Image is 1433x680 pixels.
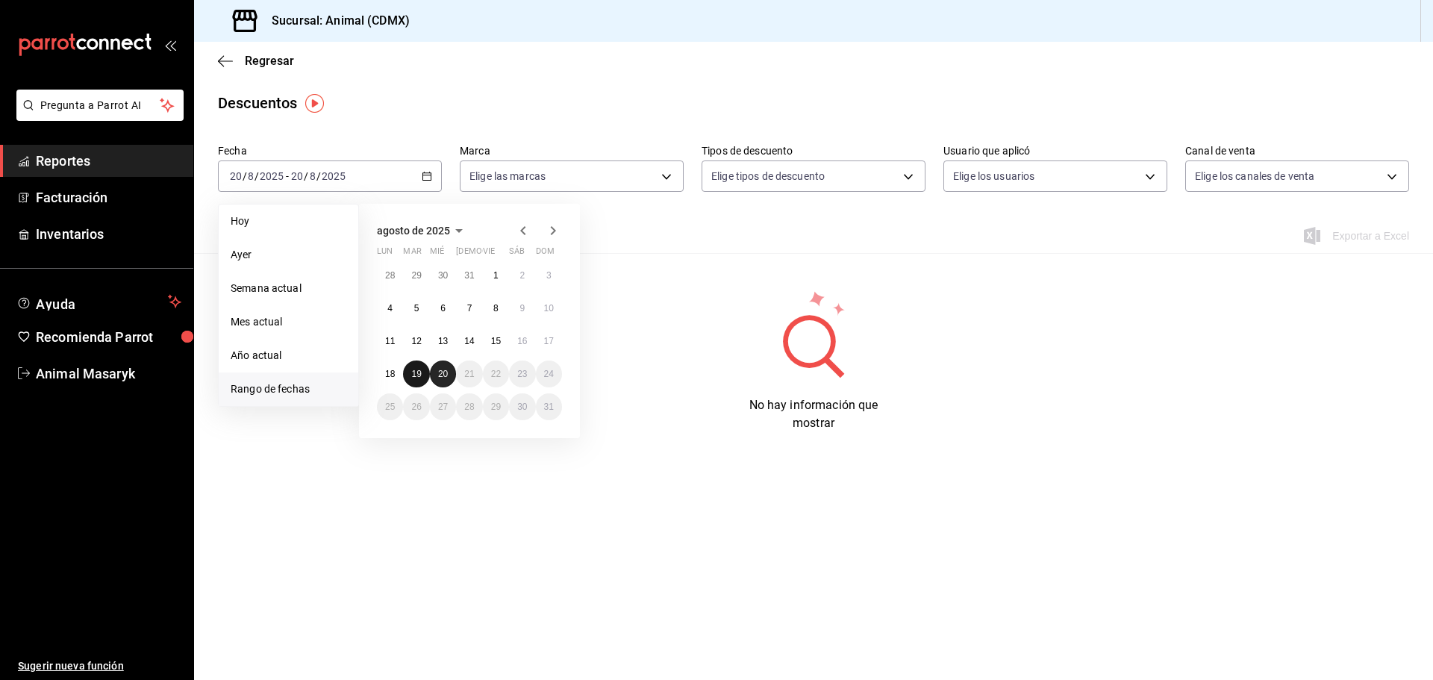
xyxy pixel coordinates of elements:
[536,246,555,262] abbr: domingo
[414,303,419,314] abbr: 5 de agosto de 2025
[309,170,316,182] input: --
[305,94,324,113] img: Tooltip marker
[16,90,184,121] button: Pregunta a Parrot AI
[1185,146,1409,156] label: Canal de venta
[517,402,527,412] abbr: 30 de agosto de 2025
[231,281,346,296] span: Semana actual
[36,224,181,244] span: Inventarios
[469,169,546,184] span: Elige las marcas
[231,381,346,397] span: Rango de fechas
[483,361,509,387] button: 22 de agosto de 2025
[243,170,247,182] span: /
[536,361,562,387] button: 24 de agosto de 2025
[260,12,410,30] h3: Sucursal: Animal (CDMX)
[316,170,321,182] span: /
[430,295,456,322] button: 6 de agosto de 2025
[377,222,468,240] button: agosto de 2025
[403,295,429,322] button: 5 de agosto de 2025
[456,295,482,322] button: 7 de agosto de 2025
[544,369,554,379] abbr: 24 de agosto de 2025
[385,336,395,346] abbr: 11 de agosto de 2025
[483,295,509,322] button: 8 de agosto de 2025
[491,402,501,412] abbr: 29 de agosto de 2025
[483,393,509,420] button: 29 de agosto de 2025
[749,398,878,430] span: No hay información que mostrar
[509,295,535,322] button: 9 de agosto de 2025
[430,262,456,289] button: 30 de julio de 2025
[231,314,346,330] span: Mes actual
[509,361,535,387] button: 23 de agosto de 2025
[304,170,308,182] span: /
[387,303,393,314] abbr: 4 de agosto de 2025
[438,270,448,281] abbr: 30 de julio de 2025
[493,270,499,281] abbr: 1 de agosto de 2025
[377,295,403,322] button: 4 de agosto de 2025
[247,170,255,182] input: --
[377,361,403,387] button: 18 de agosto de 2025
[231,213,346,229] span: Hoy
[702,146,925,156] label: Tipos de descuento
[517,369,527,379] abbr: 23 de agosto de 2025
[464,369,474,379] abbr: 21 de agosto de 2025
[430,361,456,387] button: 20 de agosto de 2025
[536,262,562,289] button: 3 de agosto de 2025
[464,270,474,281] abbr: 31 de julio de 2025
[953,169,1034,184] span: Elige los usuarios
[438,336,448,346] abbr: 13 de agosto de 2025
[483,328,509,355] button: 15 de agosto de 2025
[36,293,162,311] span: Ayuda
[464,336,474,346] abbr: 14 de agosto de 2025
[377,246,393,262] abbr: lunes
[218,92,297,114] div: Descuentos
[456,393,482,420] button: 28 de agosto de 2025
[36,327,181,347] span: Recomienda Parrot
[377,225,450,237] span: agosto de 2025
[218,54,294,68] button: Regresar
[1195,169,1314,184] span: Elige los canales de venta
[245,54,294,68] span: Regresar
[483,262,509,289] button: 1 de agosto de 2025
[544,303,554,314] abbr: 10 de agosto de 2025
[286,170,289,182] span: -
[40,98,160,113] span: Pregunta a Parrot AI
[403,328,429,355] button: 12 de agosto de 2025
[377,328,403,355] button: 11 de agosto de 2025
[456,328,482,355] button: 14 de agosto de 2025
[440,303,446,314] abbr: 6 de agosto de 2025
[464,402,474,412] abbr: 28 de agosto de 2025
[377,393,403,420] button: 25 de agosto de 2025
[290,170,304,182] input: --
[403,361,429,387] button: 19 de agosto de 2025
[509,328,535,355] button: 16 de agosto de 2025
[536,295,562,322] button: 10 de agosto de 2025
[430,393,456,420] button: 27 de agosto de 2025
[430,246,444,262] abbr: miércoles
[403,246,421,262] abbr: martes
[411,336,421,346] abbr: 12 de agosto de 2025
[321,170,346,182] input: ----
[36,364,181,384] span: Animal Masaryk
[411,270,421,281] abbr: 29 de julio de 2025
[36,187,181,208] span: Facturación
[519,270,525,281] abbr: 2 de agosto de 2025
[517,336,527,346] abbr: 16 de agosto de 2025
[438,369,448,379] abbr: 20 de agosto de 2025
[385,270,395,281] abbr: 28 de julio de 2025
[519,303,525,314] abbr: 9 de agosto de 2025
[546,270,552,281] abbr: 3 de agosto de 2025
[544,336,554,346] abbr: 17 de agosto de 2025
[711,169,825,184] span: Elige tipos de descuento
[36,151,181,171] span: Reportes
[229,170,243,182] input: --
[509,393,535,420] button: 30 de agosto de 2025
[403,393,429,420] button: 26 de agosto de 2025
[536,393,562,420] button: 31 de agosto de 2025
[544,402,554,412] abbr: 31 de agosto de 2025
[231,247,346,263] span: Ayer
[255,170,259,182] span: /
[231,348,346,364] span: Año actual
[509,262,535,289] button: 2 de agosto de 2025
[438,402,448,412] abbr: 27 de agosto de 2025
[385,369,395,379] abbr: 18 de agosto de 2025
